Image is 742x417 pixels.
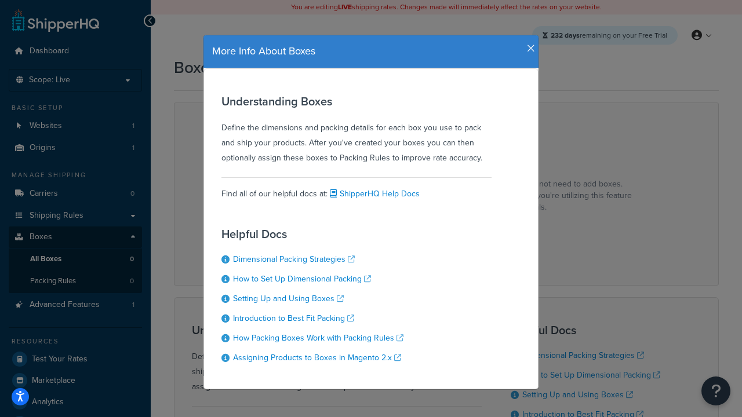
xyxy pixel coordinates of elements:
[221,228,403,240] h3: Helpful Docs
[233,253,355,265] a: Dimensional Packing Strategies
[233,273,371,285] a: How to Set Up Dimensional Packing
[328,188,420,200] a: ShipperHQ Help Docs
[221,95,492,166] div: Define the dimensions and packing details for each box you use to pack and ship your products. Af...
[233,292,344,305] a: Setting Up and Using Boxes
[212,44,530,59] h4: More Info About Boxes
[221,177,492,202] div: Find all of our helpful docs at:
[233,332,403,344] a: How Packing Boxes Work with Packing Rules
[233,312,354,324] a: Introduction to Best Fit Packing
[233,352,401,364] a: Assigning Products to Boxes in Magento 2.x
[221,95,492,108] h3: Understanding Boxes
